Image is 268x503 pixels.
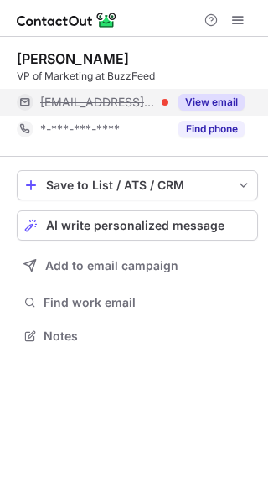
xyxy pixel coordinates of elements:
[40,95,156,110] span: [EMAIL_ADDRESS][DOMAIN_NAME]
[178,121,245,137] button: Reveal Button
[44,295,251,310] span: Find work email
[46,219,224,232] span: AI write personalized message
[17,291,258,314] button: Find work email
[178,94,245,111] button: Reveal Button
[17,69,258,84] div: VP of Marketing at BuzzFeed
[17,251,258,281] button: Add to email campaign
[44,329,251,344] span: Notes
[17,10,117,30] img: ContactOut v5.3.10
[17,170,258,200] button: save-profile-one-click
[17,324,258,348] button: Notes
[17,210,258,241] button: AI write personalized message
[46,179,229,192] div: Save to List / ATS / CRM
[17,50,129,67] div: [PERSON_NAME]
[45,259,178,272] span: Add to email campaign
